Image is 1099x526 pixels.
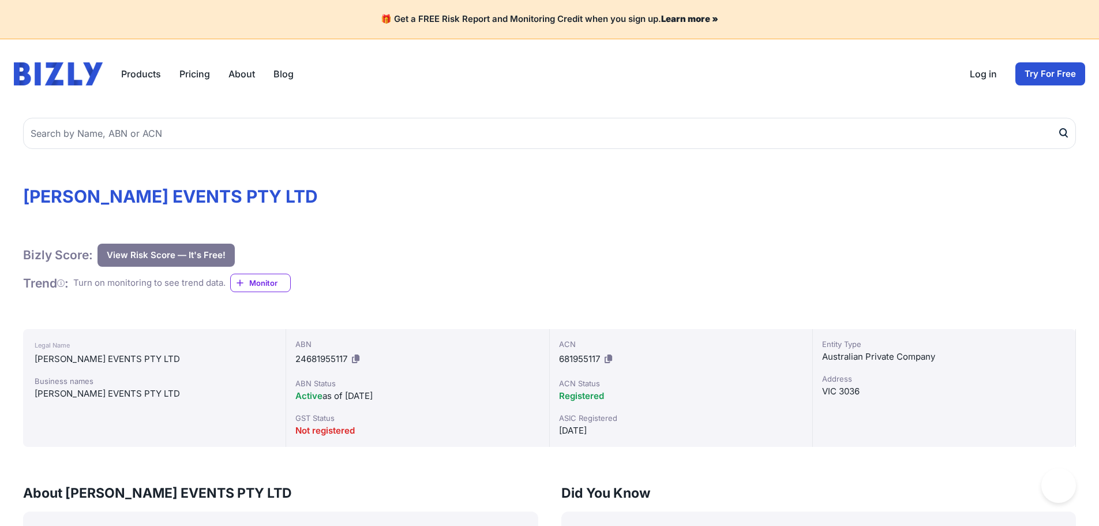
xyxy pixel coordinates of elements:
div: [PERSON_NAME] EVENTS PTY LTD [35,387,274,401]
a: Learn more » [661,13,718,24]
div: Business names [35,375,274,387]
div: as of [DATE] [295,389,539,403]
span: Registered [559,390,604,401]
div: [DATE] [559,424,803,438]
a: Log in [970,67,997,81]
button: View Risk Score — It's Free! [97,244,235,267]
a: Blog [273,67,294,81]
h3: About [PERSON_NAME] EVENTS PTY LTD [23,484,538,502]
span: 24681955117 [295,353,347,364]
div: ABN [295,338,539,350]
h1: Bizly Score: [23,247,93,263]
iframe: Toggle Customer Support [1041,468,1076,503]
input: Search by Name, ABN or ACN [23,118,1076,149]
span: 681955117 [559,353,600,364]
span: Not registered [295,425,355,436]
span: Active [295,390,322,401]
div: [PERSON_NAME] EVENTS PTY LTD [35,352,274,366]
h3: Did You Know [561,484,1077,502]
div: VIC 3036 [822,385,1066,398]
div: ACN Status [559,378,803,389]
h1: Trend : [23,275,69,291]
a: Monitor [230,274,291,292]
h1: [PERSON_NAME] EVENTS PTY LTD [23,186,1076,207]
button: Products [121,67,161,81]
a: Pricing [179,67,210,81]
div: ACN [559,338,803,350]
a: Try For Free [1015,62,1085,85]
div: GST Status [295,412,539,424]
a: About [228,67,255,81]
div: Entity Type [822,338,1066,350]
div: Legal Name [35,338,274,352]
div: ASIC Registered [559,412,803,424]
h4: 🎁 Get a FREE Risk Report and Monitoring Credit when you sign up. [14,14,1085,25]
span: Monitor [249,277,290,289]
div: Turn on monitoring to see trend data. [73,277,226,290]
div: Address [822,373,1066,385]
div: ABN Status [295,378,539,389]
div: Australian Private Company [822,350,1066,364]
